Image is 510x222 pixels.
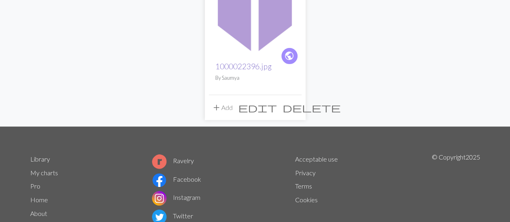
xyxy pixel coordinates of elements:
img: Ravelry logo [152,154,167,169]
a: My charts [30,169,58,176]
a: Ravelry [152,157,194,164]
span: edit [238,102,277,113]
a: Acceptable use [295,155,338,163]
a: Home [30,196,48,203]
button: Delete [280,100,343,115]
button: Add [209,100,235,115]
span: add [212,102,221,113]
i: public [284,48,294,64]
a: public [281,47,298,65]
button: Edit [235,100,280,115]
a: Privacy [295,169,316,176]
a: Instagram [152,193,200,201]
a: 1000022396.jpg [215,62,272,71]
a: Cookies [295,196,318,203]
a: 1000022396.jpg [209,4,302,12]
span: public [284,50,294,62]
a: Terms [295,182,312,190]
a: About [30,210,47,217]
a: Facebook [152,175,201,183]
a: Library [30,155,50,163]
img: Instagram logo [152,191,167,205]
span: delete [283,102,341,113]
img: Facebook logo [152,173,167,187]
a: Twitter [152,212,193,220]
p: By Saumya [215,74,295,82]
i: Edit [238,103,277,112]
a: Pro [30,182,40,190]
